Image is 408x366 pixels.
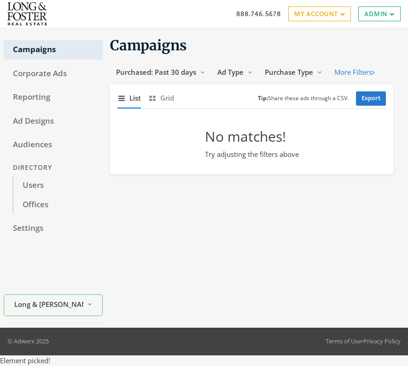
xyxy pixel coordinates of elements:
[205,127,299,145] h2: No matches!
[211,64,259,81] button: Ad Type
[265,67,313,77] span: Purchase Type
[13,176,103,195] a: Users
[4,40,103,60] a: Campaigns
[4,135,103,155] a: Audiences
[4,64,103,84] a: Corporate Ads
[217,67,244,77] span: Ad Type
[4,112,103,131] a: Ad Designs
[148,88,174,108] button: Grid
[259,64,328,81] button: Purchase Type
[358,6,401,21] a: Admin
[4,219,103,238] a: Settings
[13,195,103,215] a: Offices
[328,64,380,81] button: More Filters
[160,93,174,103] span: Grid
[116,67,196,77] span: Purchased: Past 30 days
[326,336,401,346] div: •
[7,2,47,25] img: Adwerx
[4,294,103,316] button: Long & [PERSON_NAME]
[363,337,401,345] a: Privacy Policy
[258,94,349,103] small: Share these ads through a CSV.
[4,88,103,107] a: Reporting
[129,93,141,103] span: List
[258,94,268,102] b: Tip:
[110,36,187,54] span: Campaigns
[236,9,281,18] a: 888.746.5678
[326,337,361,345] a: Terms of Use
[110,64,211,81] button: Purchased: Past 30 days
[14,299,83,310] span: Long & [PERSON_NAME]
[356,91,386,106] a: Export
[117,88,141,108] button: List
[7,336,49,346] p: © Adwerx 2025
[4,159,103,176] div: Directory
[205,149,299,160] p: Try adjusting the filters above
[288,6,351,21] a: My Account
